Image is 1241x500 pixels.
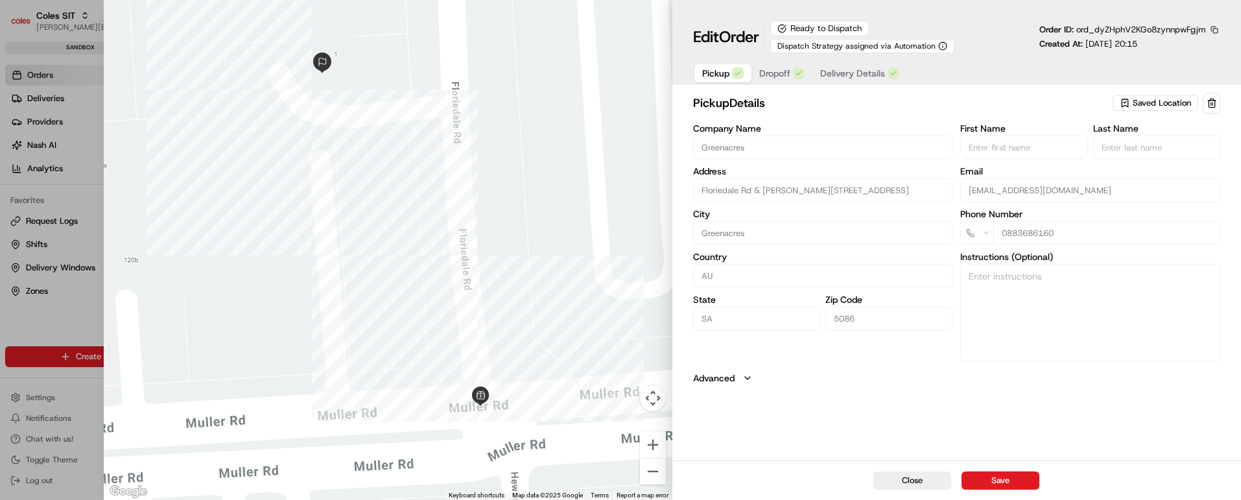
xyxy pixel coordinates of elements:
input: Enter company name [693,136,953,159]
button: Zoom out [640,458,666,484]
span: Map data ©2025 Google [512,492,583,499]
a: Open this area in Google Maps (opens a new window) [107,483,150,500]
div: Ready to Dispatch [770,21,869,36]
input: Enter last name [1093,136,1220,159]
label: Instructions (Optional) [960,252,1220,261]
span: ord_dyZHphV2KGo8zynnpwFgjm [1076,24,1206,35]
a: 💻API Documentation [104,183,213,206]
button: Start new chat [220,128,236,143]
button: Close [873,471,951,490]
label: Zip Code [825,295,952,304]
span: Knowledge Base [26,188,99,201]
div: We're available if you need us! [44,137,164,147]
input: Enter first name [960,136,1087,159]
input: Floriedale Rd & Muller Rd, Greenacres SA 5086, Australia [693,178,953,202]
label: Country [693,252,953,261]
button: Saved Location [1113,94,1200,112]
img: 1736555255976-a54dd68f-1ca7-489b-9aae-adbdc363a1c4 [13,124,36,147]
label: City [693,209,953,219]
label: Advanced [693,372,735,385]
p: Created At: [1039,38,1137,50]
input: Enter phone number [993,221,1220,244]
input: Enter country [693,264,953,287]
span: Pylon [129,220,157,230]
label: Email [960,167,1220,176]
span: Pickup [702,67,729,80]
input: Enter city [693,221,953,244]
button: Map camera controls [640,385,666,411]
a: Terms [591,492,609,499]
label: Last Name [1093,124,1220,133]
button: Dispatch Strategy assigned via Automation [770,39,954,53]
span: Saved Location [1133,97,1191,109]
span: Delivery Details [820,67,885,80]
input: Clear [34,84,214,97]
label: Phone Number [960,209,1220,219]
span: [DATE] 20:15 [1085,38,1137,49]
h1: Edit [693,27,759,47]
button: Save [962,471,1039,490]
button: Keyboard shortcuts [449,491,504,500]
img: Google [107,483,150,500]
input: Enter zip code [825,307,952,330]
img: Nash [13,13,39,39]
button: Advanced [693,372,1220,385]
a: Powered byPylon [91,219,157,230]
a: 📗Knowledge Base [8,183,104,206]
div: 💻 [110,189,120,200]
a: Report a map error [617,492,668,499]
div: 📗 [13,189,23,200]
span: Order [719,27,759,47]
div: Start new chat [44,124,213,137]
p: Welcome 👋 [13,52,236,73]
p: Order ID: [1039,24,1206,36]
button: Zoom in [640,432,666,458]
span: Dispatch Strategy assigned via Automation [777,41,936,51]
label: Address [693,167,953,176]
span: Dropoff [759,67,790,80]
span: API Documentation [123,188,208,201]
input: Enter state [693,307,820,330]
h2: pickup Details [693,94,1110,112]
label: First Name [960,124,1087,133]
input: Enter email [960,178,1220,202]
label: Company Name [693,124,953,133]
label: State [693,295,820,304]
